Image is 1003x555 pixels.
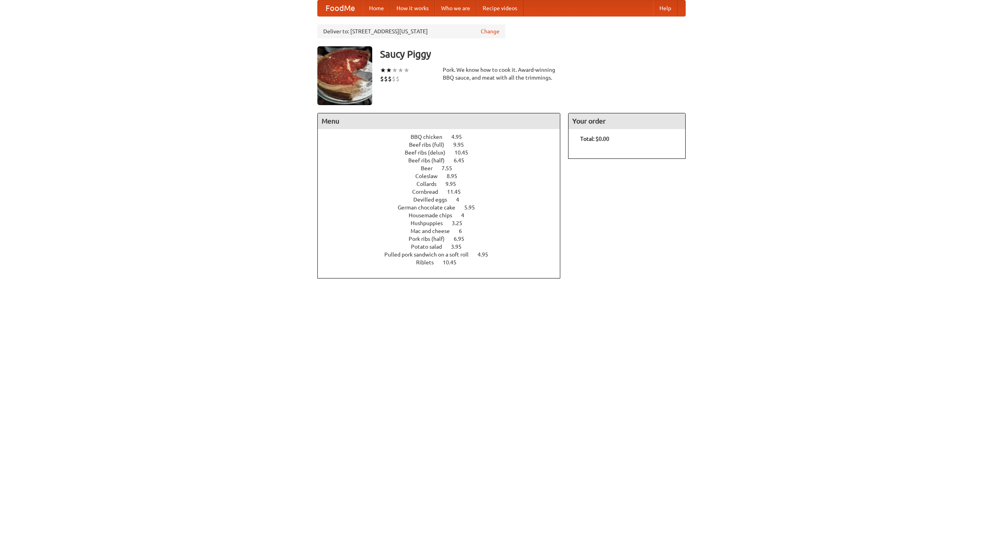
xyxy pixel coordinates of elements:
a: Recipe videos [476,0,523,16]
span: 3.25 [452,220,470,226]
a: Who we are [435,0,476,16]
span: Beef ribs (full) [409,142,452,148]
span: 10.45 [454,149,476,156]
a: Devilled eggs 4 [413,197,474,203]
a: Coleslaw 8.95 [415,173,472,179]
span: 4.95 [451,134,470,140]
span: 6.95 [454,236,472,242]
li: ★ [386,66,392,75]
div: Pork. We know how to cook it. Award-winning BBQ sauce, and meat with all the trimmings. [443,66,560,82]
span: 4 [456,197,467,203]
a: Potato salad 3.95 [411,244,476,250]
span: Housemade chips [409,212,460,218]
span: Devilled eggs [413,197,455,203]
span: BBQ chicken [411,134,450,140]
li: $ [392,75,396,83]
span: 8.95 [447,173,465,179]
li: $ [388,75,392,83]
span: 6.45 [454,157,472,164]
span: German chocolate cake [398,204,463,211]
h4: Your order [568,113,685,129]
a: Housemade chips 4 [409,212,479,218]
a: Pork ribs (half) 6.95 [409,236,479,242]
span: Potato salad [411,244,450,250]
a: Pulled pork sandwich on a soft roll 4.95 [384,251,503,258]
span: 5.95 [464,204,483,211]
a: How it works [390,0,435,16]
span: 11.45 [447,189,469,195]
li: $ [384,75,388,83]
span: Pulled pork sandwich on a soft roll [384,251,476,258]
a: Beef ribs (half) 6.45 [408,157,479,164]
span: 7.55 [442,165,460,171]
a: Riblets 10.45 [416,259,471,266]
a: Cornbread 11.45 [412,189,475,195]
span: 4 [461,212,472,218]
a: Beer 7.55 [421,165,467,171]
li: ★ [398,66,404,75]
li: ★ [380,66,386,75]
span: Beef ribs (delux) [405,149,453,156]
a: BBQ chicken 4.95 [411,134,476,140]
a: FoodMe [318,0,363,16]
li: ★ [392,66,398,75]
span: Cornbread [412,189,446,195]
a: Change [481,27,500,35]
span: Pork ribs (half) [409,236,453,242]
span: 10.45 [443,259,464,266]
a: Collards 9.95 [416,181,471,187]
span: Coleslaw [415,173,445,179]
a: Home [363,0,390,16]
span: 3.95 [451,244,469,250]
h4: Menu [318,113,560,129]
div: Deliver to: [STREET_ADDRESS][US_STATE] [317,24,505,38]
a: Beef ribs (delux) 10.45 [405,149,483,156]
a: German chocolate cake 5.95 [398,204,489,211]
span: 9.95 [453,142,472,148]
span: 6 [459,228,470,234]
span: Riblets [416,259,442,266]
h3: Saucy Piggy [380,46,686,62]
span: Hushpuppies [411,220,451,226]
a: Mac and cheese 6 [411,228,476,234]
span: 4.95 [478,251,496,258]
span: Beer [421,165,440,171]
span: Mac and cheese [411,228,458,234]
b: Total: $0.00 [580,136,609,142]
span: Collards [416,181,444,187]
span: 9.95 [445,181,464,187]
a: Beef ribs (full) 9.95 [409,142,478,148]
li: $ [380,75,384,83]
a: Help [653,0,677,16]
li: ★ [404,66,409,75]
span: Beef ribs (half) [408,157,453,164]
img: angular.jpg [317,46,372,105]
a: Hushpuppies 3.25 [411,220,477,226]
li: $ [396,75,400,83]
